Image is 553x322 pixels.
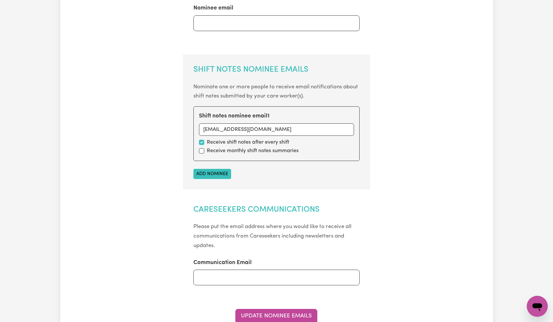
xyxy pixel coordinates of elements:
[193,259,252,267] label: Communication Email
[207,138,289,146] label: Receive shift notes after every shift
[193,224,351,248] small: Please put the email address where you would like to receive all communications from Careseekers ...
[527,296,548,317] iframe: Button to launch messaging window
[193,65,360,75] h2: Shift Notes Nominee Emails
[207,147,299,155] label: Receive monthly shift notes summaries
[193,205,360,215] h2: Careseekers Communications
[193,4,233,12] label: Nominee email
[193,169,231,179] button: Add nominee
[193,84,358,99] small: Nominate one or more people to receive email notifications about shift notes submitted by your ca...
[199,112,269,120] label: Shift notes nominee email 1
